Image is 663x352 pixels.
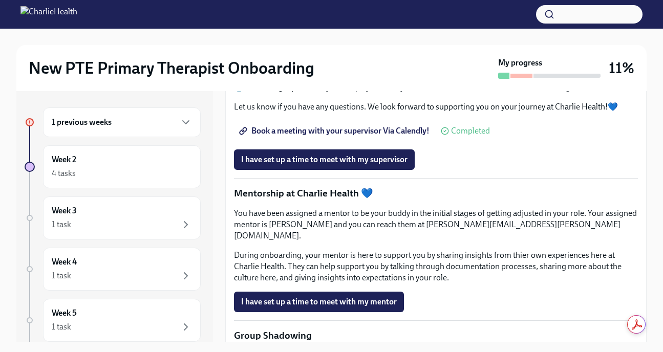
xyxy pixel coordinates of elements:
strong: Scheduling Tip [244,82,296,92]
p: You have been assigned a mentor to be your buddy in the initial stages of getting adjusted in you... [234,208,638,241]
p: Group Shadowing [234,329,638,342]
strong: My progress [498,57,542,69]
img: CharlieHealth [20,6,77,23]
div: 1 task [52,321,71,333]
a: Book a meeting with your supervisor Via Calendly! [234,121,437,141]
div: 1 previous weeks [43,107,201,137]
div: 1 task [52,270,71,281]
a: Week 41 task [25,248,201,291]
a: Week 51 task [25,299,201,342]
p: During onboarding, your mentor is here to support you by sharing insights from thier own experien... [234,250,638,283]
h2: New PTE Primary Therapist Onboarding [29,58,314,78]
button: I have set up a time to meet with my mentor [234,292,404,312]
span: I have set up a time to meet with my mentor [241,297,397,307]
p: Mentorship at Charlie Health 💙 [234,187,638,200]
span: I have set up a time to meet with my supervisor [241,155,408,165]
a: Week 24 tasks [25,145,201,188]
h6: 1 previous weeks [52,117,112,128]
h6: Week 3 [52,205,77,216]
button: I have set up a time to meet with my supervisor [234,149,415,170]
div: 4 tasks [52,168,76,179]
h6: Week 5 [52,307,77,319]
a: Week 31 task [25,196,201,239]
div: 1 task [52,219,71,230]
h6: Week 2 [52,154,76,165]
p: Let us know if you have any questions. We look forward to supporting you on your journey at Charl... [234,101,638,113]
span: Book a meeting with your supervisor Via Calendly! [241,126,430,136]
span: Completed [451,127,490,135]
h3: 11% [609,59,634,77]
h6: Week 4 [52,256,77,268]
